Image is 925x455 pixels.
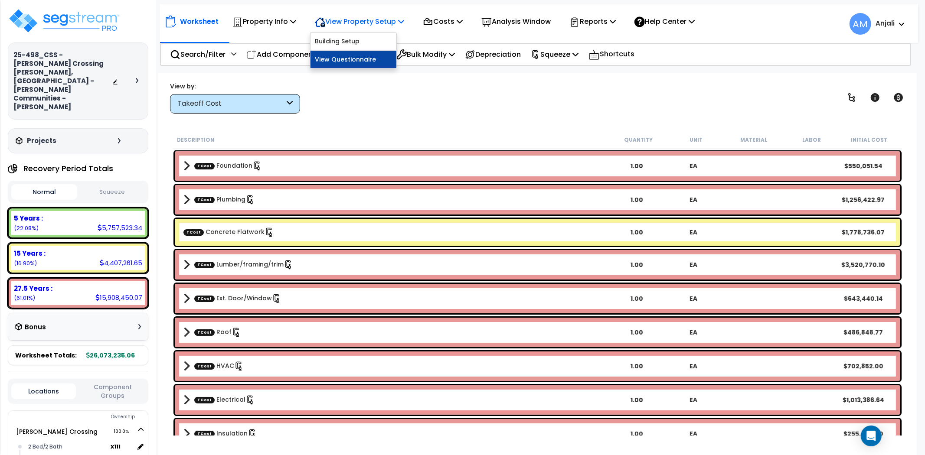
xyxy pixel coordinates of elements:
div: 1.00 [608,396,665,404]
small: 16.903393990408794% [14,260,37,267]
span: TCost [183,229,204,235]
small: 22.08212108872892% [14,224,39,232]
a: Custom Item [194,328,241,337]
div: EA [665,294,722,303]
div: $702,852.00 [835,362,892,370]
div: $486,848.77 [835,328,892,337]
p: Help Center [634,16,695,27]
a: Custom Item [194,161,262,171]
span: TCost [194,295,215,302]
a: Custom Item [194,260,293,270]
small: Labor [802,136,821,143]
b: 26,073,235.06 [86,351,135,360]
div: EA [665,228,722,237]
a: Custom Item [194,395,255,405]
span: TCost [194,196,215,203]
span: TCost [194,329,215,335]
p: Analysis Window [481,16,551,27]
p: Worksheet [180,16,219,27]
span: TCost [194,162,215,169]
small: 111 [114,443,121,450]
p: Bulk Modify [396,49,455,60]
div: Shortcuts [584,44,639,65]
div: $643,440.14 [835,294,892,303]
div: 1.00 [608,162,665,170]
div: 1.00 [608,328,665,337]
a: Custom Item [194,195,255,205]
span: TCost [194,363,215,369]
p: Property Info [232,16,296,27]
div: 1.00 [608,195,665,204]
h4: Recovery Period Totals [23,164,113,173]
div: $1,778,736.07 [835,228,892,237]
div: $1,013,386.64 [835,396,892,404]
b: Anjali [876,19,895,28]
b: 15 Years : [14,249,46,258]
div: Depreciation [460,44,526,65]
div: EA [665,195,722,204]
div: EA [665,429,722,438]
p: Depreciation [465,49,521,60]
div: 1.00 [608,294,665,303]
small: Description [177,136,214,143]
small: Material [740,136,767,143]
div: 15,908,450.07 [95,293,142,302]
div: 1.00 [608,429,665,438]
div: EA [665,162,722,170]
b: 27.5 Years : [14,284,52,293]
button: Normal [11,184,77,200]
small: Quantity [624,136,653,143]
p: View Property Setup [315,16,404,27]
div: 1.00 [608,228,665,237]
small: Unit [690,136,703,143]
a: Custom Item [183,227,274,237]
img: logo_pro_r.png [8,8,121,34]
button: Component Groups [80,382,145,400]
div: Takeoff Cost [177,99,284,109]
a: [PERSON_NAME] Crossing 100.0% [16,427,98,436]
h3: Projects [27,136,56,145]
p: Add Components [246,49,320,60]
p: Squeeze [531,49,579,60]
h3: Bonus [25,324,46,331]
span: AM [850,13,871,35]
div: 4,407,261.65 [100,258,142,267]
h3: 25-498_CSS - [PERSON_NAME] Crossing [PERSON_NAME], [GEOGRAPHIC_DATA] - [PERSON_NAME] Communities ... [13,51,112,111]
b: 5 Years : [14,214,43,223]
p: Shortcuts [588,48,634,61]
button: Squeeze [79,185,145,200]
div: EA [665,362,722,370]
div: 5,757,523.34 [98,223,142,232]
div: EA [665,328,722,337]
div: 2 Bed/2 Bath [26,442,111,452]
div: $1,256,422.97 [835,195,892,204]
span: TCost [194,396,215,403]
p: Reports [569,16,616,27]
div: 1.00 [608,260,665,269]
p: Costs [423,16,463,27]
p: Search/Filter [170,49,226,60]
div: View by: [170,82,300,91]
div: $3,520,770.10 [835,260,892,269]
div: Open Intercom Messenger [861,426,882,446]
button: Locations [11,383,76,399]
span: TCost [194,261,215,268]
div: $550,051.54 [835,162,892,170]
small: 61.01448492086229% [14,294,35,302]
a: Building Setup [311,32,396,50]
a: Custom Item [194,294,281,303]
div: EA [665,260,722,269]
span: location multiplier [111,441,134,452]
b: x [111,442,121,451]
a: View Questionnaire [311,51,396,68]
div: Ownership [26,412,148,422]
div: EA [665,396,722,404]
small: Initial Cost [851,136,887,143]
span: TCost [194,430,215,437]
div: Add Components [242,44,324,65]
div: $255,425.00 [835,429,892,438]
a: Custom Item [194,429,257,439]
span: 100.0% [114,426,137,437]
div: 1.00 [608,362,665,370]
span: Worksheet Totals: [15,351,77,360]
